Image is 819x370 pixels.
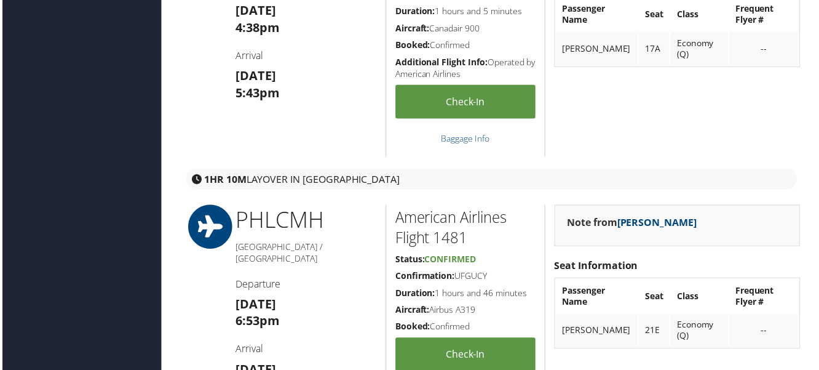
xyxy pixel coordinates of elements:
h5: UFGUCY [395,271,536,284]
th: Class [672,281,730,315]
h5: 1 hours and 5 minutes [395,6,536,18]
strong: Additional Flight Info: [395,57,488,68]
strong: 1HR 10M [203,174,245,187]
div: -- [737,44,794,55]
strong: 5:43pm [235,85,279,102]
strong: Seat Information [555,260,639,274]
strong: Confirmation: [395,271,455,283]
div: layover in [GEOGRAPHIC_DATA] [184,170,799,191]
a: Check-in [395,86,536,119]
h5: Canadair 900 [395,23,536,35]
strong: [DATE] [235,297,275,314]
h1: PHL CMH [235,206,376,237]
a: [PERSON_NAME] [619,217,698,231]
h5: Confirmed [395,39,536,52]
strong: Booked: [395,39,430,51]
h4: Arrival [235,344,376,358]
strong: Aircraft: [395,23,430,34]
td: Economy (Q) [672,316,730,349]
span: Confirmed [425,255,477,267]
strong: Note from [568,217,698,231]
h5: Confirmed [395,323,536,335]
td: [PERSON_NAME] [557,316,639,349]
h5: Operated by American Airlines [395,57,536,81]
th: Seat [640,281,671,315]
h4: Departure [235,279,376,292]
strong: 6:53pm [235,315,279,331]
div: -- [737,327,794,338]
th: Frequent Flyer # [731,281,801,315]
a: Baggage Info [441,134,490,145]
td: [PERSON_NAME] [557,33,639,66]
h5: 1 hours and 46 minutes [395,289,536,301]
th: Passenger Name [557,281,639,315]
h5: [GEOGRAPHIC_DATA] / [GEOGRAPHIC_DATA] [235,243,376,267]
strong: Booked: [395,323,430,334]
strong: 4:38pm [235,20,279,36]
h4: Arrival [235,49,376,63]
td: 17A [640,33,671,66]
td: 21E [640,316,671,349]
strong: [DATE] [235,2,275,19]
h2: American Airlines Flight 1481 [395,209,536,250]
strong: Aircraft: [395,306,430,318]
strong: Duration: [395,6,435,17]
h5: Airbus A319 [395,306,536,318]
strong: [DATE] [235,68,275,84]
td: Economy (Q) [672,33,730,66]
strong: Status: [395,255,425,267]
strong: Duration: [395,289,435,300]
